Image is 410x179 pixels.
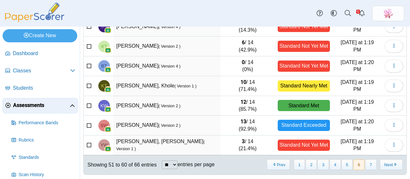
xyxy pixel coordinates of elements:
button: Previous [267,159,290,170]
img: ps.MuGhfZT6iQwmPTCC [383,8,393,19]
td: [PERSON_NAME], Khole [113,76,221,96]
b: 12 [241,99,246,105]
button: 4 [330,159,341,170]
img: googleClassroom-logo.png [105,106,111,113]
a: Create New [3,29,77,42]
span: Madeline Thang [101,24,107,29]
td: / 14 (71.4%) [221,76,275,96]
span: Yi Yan Wang [101,143,108,147]
a: Standards [9,150,78,165]
time: Oct 7, 2025 at 1:20 PM [340,119,374,131]
span: Rubrics [19,137,75,143]
small: ( Version 2 ) [159,44,181,49]
a: Dashboard [3,46,78,61]
img: googleClassroom-logo.png [105,67,111,73]
td: / 14 (14.3%) [221,17,275,37]
time: Oct 7, 2025 at 1:19 PM [340,79,374,92]
td: [PERSON_NAME] [113,17,221,37]
time: Oct 7, 2025 at 1:19 PM [340,99,374,112]
a: PaperScorer [3,18,67,23]
span: Performance Bands [19,120,75,126]
span: Assessments [13,102,70,109]
time: Oct 7, 2025 at 1:20 PM [340,20,374,32]
a: Alerts [355,6,369,20]
span: Khole Tran [101,84,107,88]
a: Classes [3,63,78,79]
img: googleClassroom-logo.png [105,126,111,133]
time: Oct 7, 2025 at 1:19 PM [340,40,374,52]
b: 13 [241,118,246,125]
time: Oct 7, 2025 at 1:20 PM [340,60,374,72]
span: Samantha Wang [101,123,108,128]
button: 6 [353,159,365,170]
img: googleClassroom-logo.png [105,27,111,34]
b: 3 [242,138,245,144]
td: [PERSON_NAME] [113,56,221,76]
button: 3 [317,159,329,170]
div: Standard Nearly Met [278,80,330,92]
a: Assessments [3,98,78,113]
small: ( Version 4 ) [159,24,181,29]
td: / 14 (85.7%) [221,96,275,116]
span: Scan History [19,172,75,178]
img: googleClassroom-logo.png [105,146,111,152]
span: Brandon Tran [101,64,107,68]
img: googleClassroom-logo.png [105,86,111,93]
span: Dashboard [13,50,75,57]
a: ps.MuGhfZT6iQwmPTCC [372,6,404,21]
td: / 14 (92.9%) [221,116,275,135]
b: 6 [242,39,245,45]
div: Standard Not Yet Met [278,41,330,52]
div: Showing 51 to 60 of 66 entries [84,155,157,175]
b: 10 [241,79,246,85]
span: Standards [19,154,75,161]
nav: pagination [266,159,403,170]
b: 0 [242,59,245,65]
td: [PERSON_NAME], [PERSON_NAME] [113,135,221,155]
span: Ken Wang [101,103,108,108]
button: Next [380,159,403,170]
button: 2 [306,159,317,170]
img: PaperScorer [3,3,67,22]
div: Standard Not Yet Met [278,61,330,72]
td: [PERSON_NAME] [113,96,221,116]
small: ( Version 4 ) [159,64,181,69]
a: Rubrics [9,133,78,148]
div: Standard Not Yet Met [278,140,330,151]
span: Xinmei Li [383,8,393,19]
a: Performance Bands [9,115,78,131]
div: Standard Exceeded [278,120,330,131]
label: entries per page [177,162,215,167]
td: [PERSON_NAME] [113,116,221,135]
div: Standard Met [278,100,330,111]
button: 5 [341,159,353,170]
a: Students [3,81,78,96]
td: [PERSON_NAME] [113,37,221,56]
time: Oct 7, 2025 at 1:19 PM [340,139,374,151]
img: googleClassroom-logo.png [105,47,111,53]
span: Kai Torres [101,44,107,49]
small: ( Version 1 ) [174,84,196,88]
td: / 14 (21.4%) [221,135,275,155]
td: / 14 (0%) [221,56,275,76]
small: ( Version 2 ) [159,103,181,108]
span: Classes [13,67,70,74]
button: 1 [294,159,305,170]
small: ( Version 2 ) [159,123,181,128]
td: / 14 (42.9%) [221,37,275,56]
button: 7 [365,159,376,170]
span: Students [13,85,75,92]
